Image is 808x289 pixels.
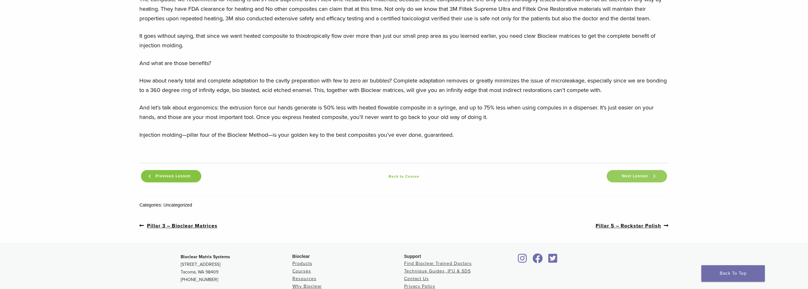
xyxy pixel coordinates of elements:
a: Technique Guides, IFU & SDS [404,268,471,274]
a: Find Bioclear Trained Doctors [404,261,472,266]
a: Courses [292,268,311,274]
a: Pillar 5 – Rockstar Polish [596,222,669,230]
span: Bioclear [292,254,310,259]
a: Next Lesson [607,170,667,182]
p: And what are those benefits? [139,58,669,68]
a: Back To Top [701,265,765,282]
p: [STREET_ADDRESS] Tacoma, WA 98409 [PHONE_NUMBER] [181,253,292,284]
a: Bioclear [516,257,529,264]
strong: Bioclear Matrix Systems [181,254,230,259]
a: Bioclear [546,257,560,264]
nav: Post Navigation [139,208,669,243]
span: Previous Lesson [152,174,195,179]
a: Privacy Policy [404,284,435,289]
a: Back to Course [203,173,605,180]
p: How about nearly total and complete adaptation to the cavity preparation with few to zero air bub... [139,76,669,95]
a: Contact Us [404,276,429,281]
span: Next Lesson [618,174,652,179]
a: Bioclear [531,257,545,264]
p: Injection molding—pillar four of the Bioclear Method—is your golden key to the best composites yo... [139,130,669,140]
span: Support [404,254,421,259]
a: Why Bioclear [292,284,322,289]
p: It goes without saying, that since we want heated composite to thixotropically flow over more tha... [139,31,669,50]
a: Resources [292,276,317,281]
a: Previous Lesson [141,170,201,182]
p: And let’s talk about ergonomics: the extrusion force our hands generate is 50% less with heated f... [139,103,669,122]
div: Categories: Uncategorized [139,202,669,208]
a: Products [292,261,312,266]
a: Pillar 3 – Bioclear Matrices [139,222,217,230]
